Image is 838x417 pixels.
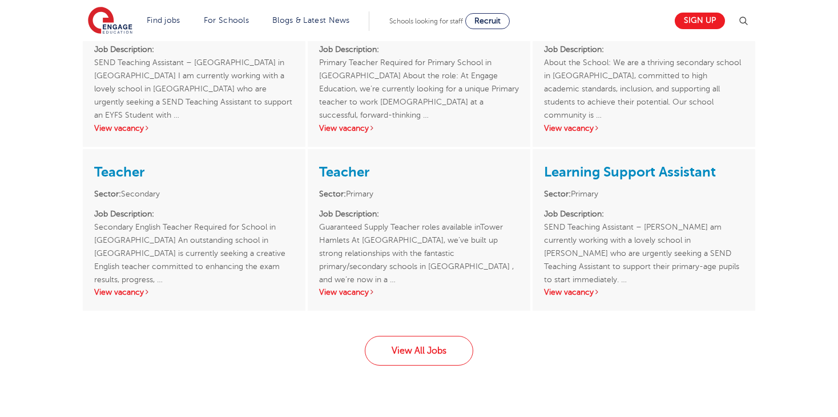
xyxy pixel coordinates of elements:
[94,288,150,296] a: View vacancy
[94,207,294,273] p: Secondary English Teacher Required for School in [GEOGRAPHIC_DATA] An outstanding school in [GEOG...
[319,45,379,54] strong: Job Description:
[319,190,346,198] strong: Sector:
[474,17,501,25] span: Recruit
[319,164,369,180] a: Teacher
[544,124,600,133] a: View vacancy
[544,45,604,54] strong: Job Description:
[319,207,519,273] p: Guaranteed Supply Teacher roles available inTower Hamlets At [GEOGRAPHIC_DATA], we’ve built up st...
[272,16,350,25] a: Blogs & Latest News
[94,164,144,180] a: Teacher
[389,17,463,25] span: Schools looking for staff
[675,13,725,29] a: Sign up
[204,16,249,25] a: For Schools
[544,210,604,218] strong: Job Description:
[544,164,716,180] a: Learning Support Assistant
[94,45,154,54] strong: Job Description:
[319,43,519,109] p: Primary Teacher Required for Primary School in [GEOGRAPHIC_DATA] About the role: At Engage Educat...
[544,190,571,198] strong: Sector:
[94,210,154,218] strong: Job Description:
[94,43,294,109] p: SEND Teaching Assistant – [GEOGRAPHIC_DATA] in [GEOGRAPHIC_DATA] I am currently working with a lo...
[544,207,744,273] p: SEND Teaching Assistant – [PERSON_NAME] am currently working with a lovely school in [PERSON_NAME...
[465,13,510,29] a: Recruit
[319,210,379,218] strong: Job Description:
[88,7,132,35] img: Engage Education
[544,43,744,109] p: About the School: We are a thriving secondary school in [GEOGRAPHIC_DATA], committed to high acad...
[94,124,150,133] a: View vacancy
[544,187,744,201] li: Primary
[147,16,180,25] a: Find jobs
[94,187,294,201] li: Secondary
[319,124,375,133] a: View vacancy
[319,288,375,296] a: View vacancy
[319,187,519,201] li: Primary
[94,190,121,198] strong: Sector:
[365,336,473,366] a: View All Jobs
[544,288,600,296] a: View vacancy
